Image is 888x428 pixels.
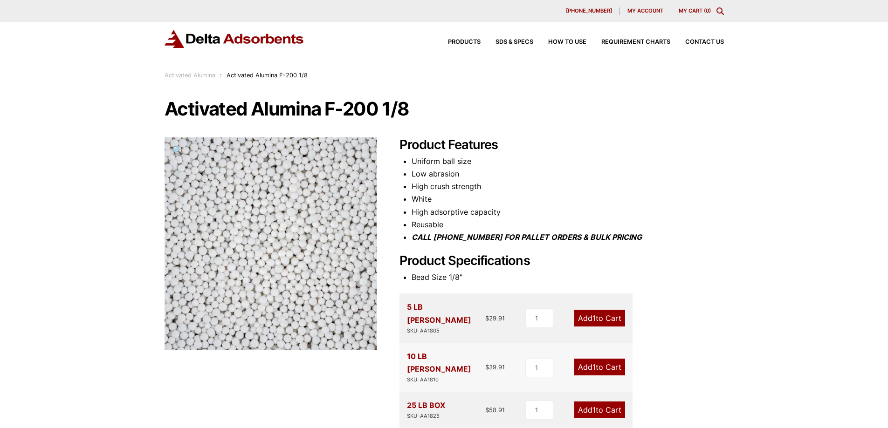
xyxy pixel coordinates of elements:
span: My account [627,8,663,14]
span: $ [485,314,489,322]
bdi: 58.91 [485,406,505,414]
a: Add1to Cart [574,310,625,326]
li: Uniform ball size [412,155,724,168]
a: Add1to Cart [574,401,625,418]
a: Products [433,39,481,45]
i: CALL [PHONE_NUMBER] FOR PALLET ORDERS & BULK PRICING [412,232,642,242]
a: Activated Alumina [165,72,215,79]
a: My account [620,7,671,15]
span: $ [485,406,489,414]
a: How to Use [533,39,586,45]
span: Activated Alumina F-200 1/8 [227,72,308,79]
span: SDS & SPECS [496,39,533,45]
li: High adsorptive capacity [412,206,724,218]
span: [PHONE_NUMBER] [566,8,612,14]
span: How to Use [548,39,586,45]
li: White [412,193,724,205]
div: Toggle Modal Content [716,7,724,15]
span: 🔍 [172,145,183,155]
bdi: 29.91 [485,314,505,322]
a: [PHONE_NUMBER] [558,7,620,15]
li: High crush strength [412,180,724,193]
div: SKU: AA1825 [407,412,445,421]
a: My Cart (0) [679,7,711,14]
div: SKU: AA1805 [407,326,486,335]
bdi: 39.91 [485,363,505,371]
span: 1 [592,313,596,323]
span: 1 [592,362,596,372]
a: View full-screen image gallery [165,137,190,163]
a: Add1to Cart [574,359,625,375]
h2: Product Features [399,137,724,153]
img: Delta Adsorbents [165,30,304,48]
a: Contact Us [670,39,724,45]
div: 5 LB [PERSON_NAME] [407,301,486,335]
span: Requirement Charts [601,39,670,45]
a: SDS & SPECS [481,39,533,45]
div: 10 LB [PERSON_NAME] [407,350,486,384]
span: 1 [592,405,596,414]
div: SKU: AA1810 [407,375,486,384]
span: $ [485,363,489,371]
li: Low abrasion [412,168,724,180]
h1: Activated Alumina F-200 1/8 [165,99,724,119]
li: Reusable [412,218,724,231]
li: Bead Size 1/8" [412,271,724,284]
h2: Product Specifications [399,253,724,269]
a: Requirement Charts [586,39,670,45]
span: Contact Us [685,39,724,45]
span: 0 [706,7,709,14]
span: : [220,72,222,79]
span: Products [448,39,481,45]
div: 25 LB BOX [407,399,445,421]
